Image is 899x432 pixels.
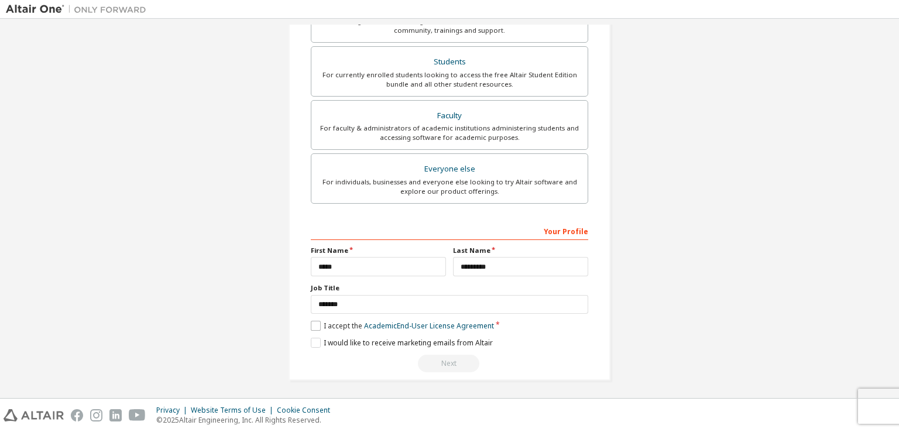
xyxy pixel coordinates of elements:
div: Everyone else [318,161,581,177]
label: Last Name [453,246,588,255]
div: Privacy [156,406,191,415]
div: For individuals, businesses and everyone else looking to try Altair software and explore our prod... [318,177,581,196]
img: instagram.svg [90,409,102,421]
label: I would like to receive marketing emails from Altair [311,338,493,348]
p: © 2025 Altair Engineering, Inc. All Rights Reserved. [156,415,337,425]
img: linkedin.svg [109,409,122,421]
label: First Name [311,246,446,255]
a: Academic End-User License Agreement [364,321,494,331]
label: I accept the [311,321,494,331]
img: youtube.svg [129,409,146,421]
label: Job Title [311,283,588,293]
div: Read and acccept EULA to continue [311,355,588,372]
div: Students [318,54,581,70]
div: Website Terms of Use [191,406,277,415]
div: For existing customers looking to access software downloads, HPC resources, community, trainings ... [318,16,581,35]
div: Your Profile [311,221,588,240]
div: For currently enrolled students looking to access the free Altair Student Edition bundle and all ... [318,70,581,89]
img: facebook.svg [71,409,83,421]
img: altair_logo.svg [4,409,64,421]
img: Altair One [6,4,152,15]
div: For faculty & administrators of academic institutions administering students and accessing softwa... [318,124,581,142]
div: Cookie Consent [277,406,337,415]
div: Faculty [318,108,581,124]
